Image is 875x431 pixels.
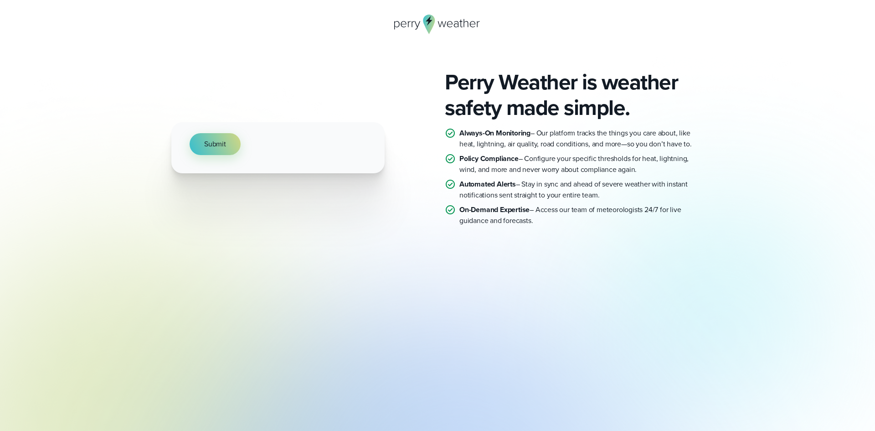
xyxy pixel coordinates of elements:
h2: Perry Weather is weather safety made simple. [445,69,704,120]
p: – Access our team of meteorologists 24/7 for live guidance and forecasts. [459,204,704,226]
p: – Our platform tracks the things you care about, like heat, lightning, air quality, road conditio... [459,128,704,150]
p: – Stay in sync and ahead of severe weather with instant notifications sent straight to your entir... [459,179,704,201]
strong: Policy Compliance [459,153,519,164]
strong: On-Demand Expertise [459,204,530,215]
strong: Always-On Monitoring [459,128,530,138]
span: Submit [204,139,226,150]
p: – Configure your specific thresholds for heat, lightning, wind, and more and never worry about co... [459,153,704,175]
button: Submit [190,133,241,155]
strong: Automated Alerts [459,179,516,189]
